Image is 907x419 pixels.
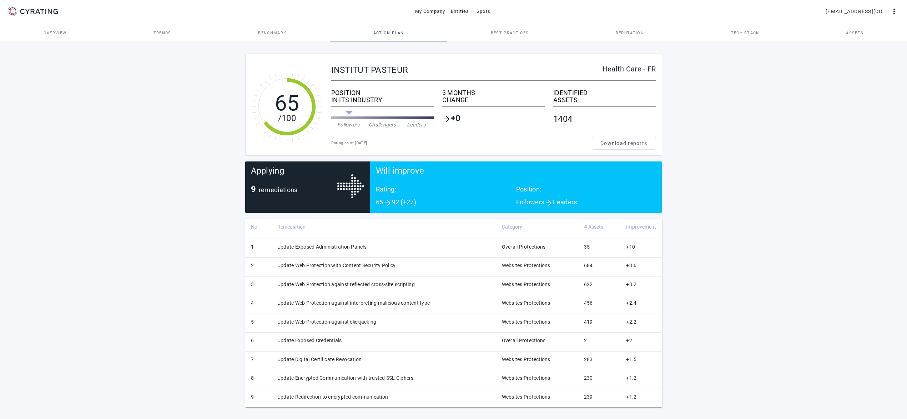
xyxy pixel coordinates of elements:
[578,295,621,314] td: 456
[245,389,272,407] td: 9
[331,65,603,75] div: INSTITUT PASTEUR
[7,398,61,415] iframe: Ouvre un widget dans lequel vous pouvez trouver plus d’informations
[272,389,496,407] td: Update Redirection to encrypted communication
[272,351,496,370] td: Update Digital Certificate Revocation
[496,370,578,389] td: Websites Protections
[272,276,496,295] td: Update Web Protection against reflected cross-site scripting
[442,96,545,104] div: CHANGE
[620,389,662,407] td: +1.2
[491,31,529,35] span: Best practices
[578,389,621,407] td: 239
[274,90,299,116] tspan: 65
[373,31,404,35] span: Action Plan
[620,276,662,295] td: +3.2
[826,6,890,17] span: [EMAIL_ADDRESS][DOMAIN_NAME]
[251,184,256,194] span: 9
[451,6,469,17] span: Entities
[578,219,621,239] th: # Assets
[620,295,662,314] td: +2.4
[272,295,496,314] td: Update Web Protection against interpreting malicious content type
[496,295,578,314] td: Websites Protections
[376,199,516,207] div: 65 92 (+27)
[496,351,578,370] td: Websites Protections
[846,31,863,35] span: Assets
[245,314,272,332] td: 5
[415,6,445,17] span: My Company
[578,314,621,332] td: 419
[331,96,434,104] div: IN ITS INDUSTRY
[272,258,496,276] td: Update Web Protection with Content Security Policy
[620,351,662,370] td: +1.5
[399,121,433,128] div: Leaders
[278,113,296,123] tspan: /100
[412,5,448,18] button: My Company
[245,258,272,276] td: 2
[332,121,366,128] div: Followers
[259,186,298,194] span: remediations
[620,239,662,257] td: +10
[578,239,621,257] td: 35
[496,333,578,351] td: Overall Protections
[890,7,898,16] mat-icon: more_vert
[272,370,496,389] td: Update Encrypted Communication with trusted SSL Ciphers
[245,370,272,389] td: 8
[496,219,578,239] th: Category
[578,351,621,370] td: 283
[251,167,337,186] div: Applying
[516,186,656,199] div: Position:
[620,258,662,276] td: +3.6
[245,333,272,351] td: 6
[553,96,656,104] div: ASSETS
[516,199,656,207] div: Followers Leaders
[245,219,272,239] th: No.
[600,140,647,147] span: Download reports
[442,89,545,96] div: 3 MONTHS
[331,140,592,147] div: Rating as of [DATE]
[451,115,461,123] span: +0
[20,9,58,14] g: CYRATING
[272,314,496,332] td: Update Web Protection against clickjacking
[272,219,496,239] th: Remediation
[245,239,272,257] td: 1
[553,110,656,128] div: 1404
[496,389,578,407] td: Websites Protections
[578,276,621,295] td: 622
[496,258,578,276] td: Websites Protections
[366,121,399,128] div: Challengers
[44,31,67,35] span: Overview
[472,5,495,18] button: Spots
[245,276,272,295] td: 3
[620,370,662,389] td: +1.2
[496,276,578,295] td: Websites Protections
[823,5,901,18] button: [EMAIL_ADDRESS][DOMAIN_NAME]
[620,314,662,332] td: +2.2
[496,314,578,332] td: Websites Protections
[731,31,759,35] span: Tech Stack
[272,239,496,257] td: Update Exposed Administration Panels
[448,5,472,18] button: Entities
[383,199,392,207] mat-icon: arrow_forward
[578,333,621,351] td: 2
[620,219,662,239] th: Improvement
[616,31,644,35] span: Reputation
[578,258,621,276] td: 684
[578,370,621,389] td: 230
[592,137,656,150] button: Download reports
[258,31,286,35] span: Benchmark
[245,295,272,314] td: 4
[245,351,272,370] td: 7
[477,6,490,17] span: Spots
[331,89,434,96] div: POSITION
[442,115,451,123] mat-icon: arrow_forward
[272,333,496,351] td: Update Exposed Credentials
[496,239,578,257] td: Overall Protections
[376,186,516,199] div: Rating:
[603,65,656,73] div: Health Care - FR
[544,199,553,207] mat-icon: arrow_forward
[620,333,662,351] td: +2
[553,89,656,96] div: IDENTIFIED
[153,31,171,35] span: Trends
[376,167,656,186] div: Will improve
